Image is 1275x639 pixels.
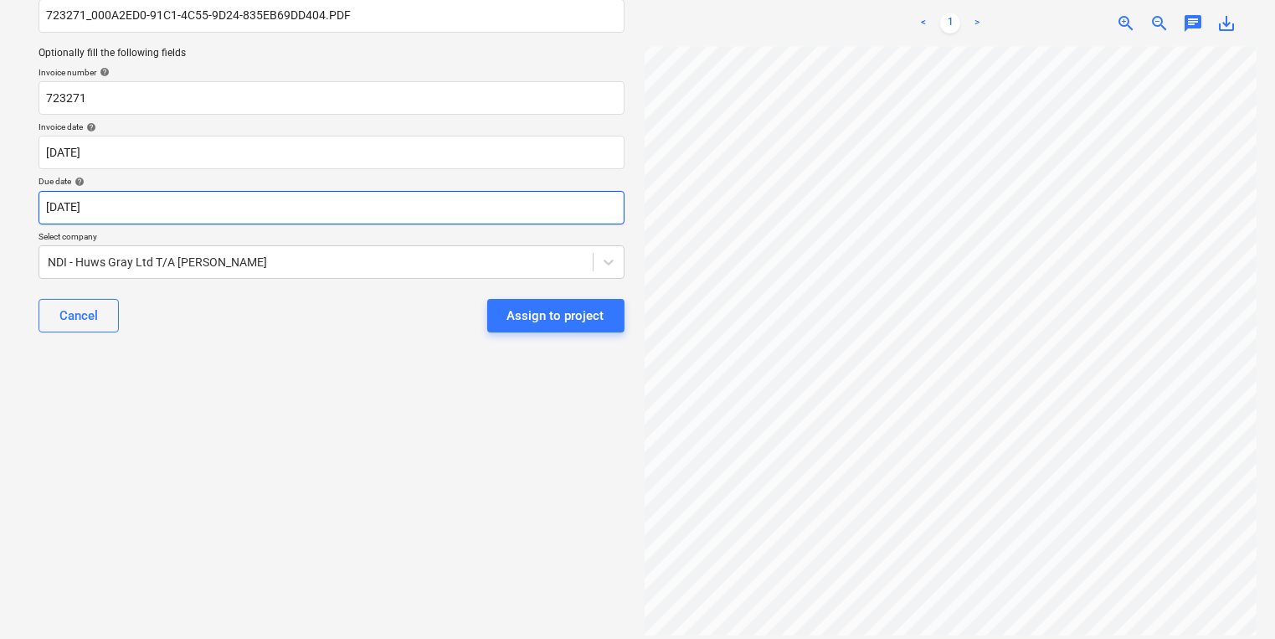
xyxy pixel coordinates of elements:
[39,46,625,60] p: Optionally fill the following fields
[71,177,85,187] span: help
[913,13,933,33] a: Previous page
[1216,13,1236,33] span: save_alt
[39,67,625,78] div: Invoice number
[39,81,625,115] input: Invoice number
[96,67,110,77] span: help
[507,305,604,327] div: Assign to project
[1149,13,1170,33] span: zoom_out
[39,191,625,224] input: Due date not specified
[940,13,960,33] a: Page 1 is your current page
[39,136,625,169] input: Invoice date not specified
[1183,13,1203,33] span: chat
[967,13,987,33] a: Next page
[83,122,96,132] span: help
[39,231,625,245] p: Select company
[487,299,625,332] button: Assign to project
[39,176,625,187] div: Due date
[39,299,119,332] button: Cancel
[59,305,98,327] div: Cancel
[1116,13,1136,33] span: zoom_in
[1191,559,1275,639] iframe: Chat Widget
[39,121,625,132] div: Invoice date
